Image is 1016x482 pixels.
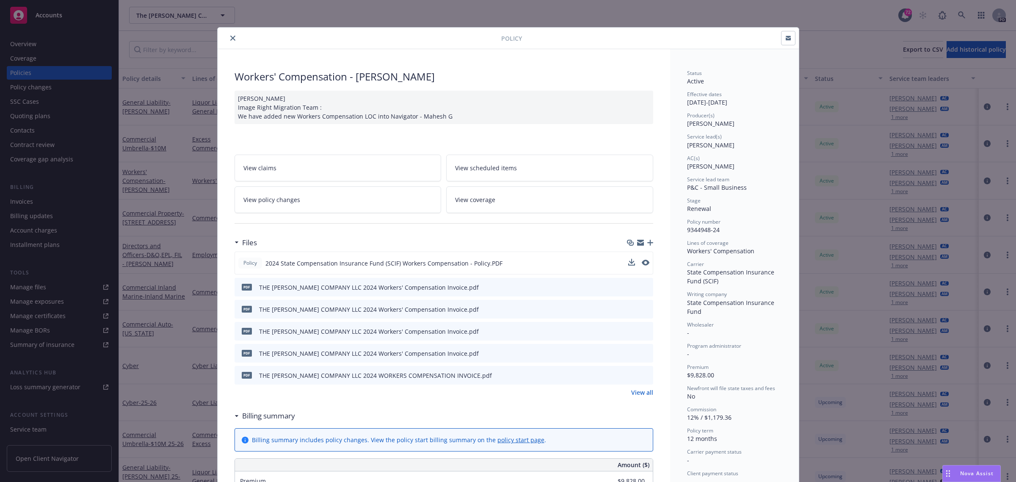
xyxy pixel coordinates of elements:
span: Commission [687,406,716,413]
span: Stage [687,197,701,204]
h3: Files [242,237,257,248]
span: State Compensation Insurance Fund [687,299,776,316]
span: 2024 State Compensation Insurance Fund (SCIF) Workers Compensation - Policy.PDF [265,259,502,268]
span: Renewal [687,205,711,213]
h3: Billing summary [242,410,295,421]
button: download file [629,327,635,336]
span: View scheduled items [455,163,517,172]
span: - [687,329,689,337]
span: Lines of coverage [687,239,729,247]
span: Workers' Compensation [687,247,754,255]
span: - [687,456,689,464]
div: Billing summary includes policy changes. View the policy start billing summary on the . [252,435,546,444]
div: THE [PERSON_NAME] COMPANY LLC 2024 Workers' Compensation Invoice.pdf [259,283,479,292]
span: pdf [242,350,252,356]
span: Nova Assist [960,470,994,477]
div: THE [PERSON_NAME] COMPANY LLC 2024 Workers' Compensation Invoice.pdf [259,349,479,358]
span: Writing company [687,291,727,298]
span: 9344948-24 [687,226,720,234]
span: [PERSON_NAME] [687,141,734,149]
a: View scheduled items [446,155,653,181]
span: Newfront will file state taxes and fees [687,385,775,392]
button: preview file [642,371,650,380]
span: View claims [243,163,276,172]
button: download file [628,259,635,268]
a: View all [631,388,653,397]
div: THE [PERSON_NAME] COMPANY LLC 2024 WORKERS COMPENSATION INVOICE.pdf [259,371,492,380]
button: download file [628,259,635,266]
span: [PERSON_NAME] [687,119,734,127]
span: pdf [242,372,252,378]
span: Policy term [687,427,713,434]
span: Carrier payment status [687,448,742,455]
div: THE [PERSON_NAME] COMPANY LLC 2024 Workers' Compensation Invoice.pdf [259,305,479,314]
a: View policy changes [235,186,442,213]
button: preview file [642,327,650,336]
div: [DATE] - [DATE] [687,91,782,107]
span: Effective dates [687,91,722,98]
span: Premium [687,363,709,371]
button: preview file [642,283,650,292]
span: Carrier [687,260,704,268]
button: download file [629,283,635,292]
button: preview file [642,349,650,358]
span: Wholesaler [687,321,714,328]
span: $9,828.00 [687,371,714,379]
button: download file [629,349,635,358]
span: State Compensation Insurance Fund (SCIF) [687,268,776,285]
button: Nova Assist [942,465,1001,482]
a: View claims [235,155,442,181]
span: Service lead team [687,176,729,183]
span: Policy number [687,218,721,225]
button: preview file [642,259,649,268]
button: download file [629,305,635,314]
button: preview file [642,305,650,314]
span: Active [687,77,704,85]
span: 12 months [687,435,717,443]
span: [PERSON_NAME] [687,162,734,170]
button: close [228,33,238,43]
div: THE [PERSON_NAME] COMPANY LLC 2024 Workers' Compensation Invoice.pdf [259,327,479,336]
span: Policy [501,34,522,43]
span: No [687,392,695,400]
span: View coverage [455,195,495,204]
span: pdf [242,306,252,312]
div: Files [235,237,257,248]
span: 12% / $1,179.36 [687,413,732,421]
span: Amount ($) [618,460,649,469]
span: Program administrator [687,342,741,349]
span: pdf [242,284,252,290]
div: Workers' Compensation - [PERSON_NAME] [235,69,653,84]
span: - [687,350,689,358]
a: policy start page [497,436,544,444]
span: P&C - Small Business [687,183,747,191]
button: preview file [642,260,649,266]
span: Producer(s) [687,112,715,119]
div: Drag to move [943,465,953,482]
a: View coverage [446,186,653,213]
span: View policy changes [243,195,300,204]
span: pdf [242,328,252,334]
span: Client payment status [687,470,738,477]
button: download file [629,371,635,380]
div: Billing summary [235,410,295,421]
span: Service lead(s) [687,133,722,140]
span: AC(s) [687,155,700,162]
span: Status [687,69,702,77]
div: [PERSON_NAME] Image Right Migration Team : We have added new Workers Compensation LOC into Naviga... [235,91,653,124]
span: Policy [242,259,259,267]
